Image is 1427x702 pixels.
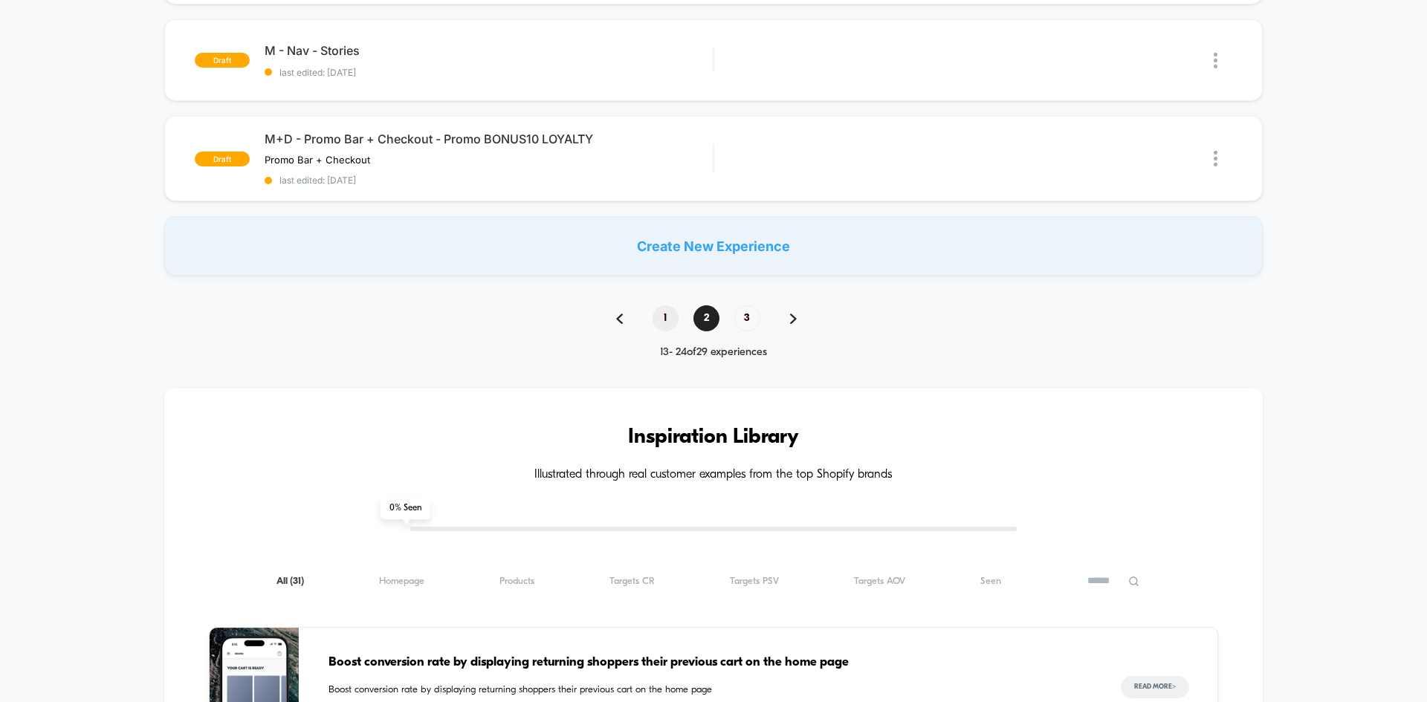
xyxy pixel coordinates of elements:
[499,576,534,587] span: Products
[164,216,1263,276] div: Create New Experience
[379,576,424,587] span: Homepage
[1214,53,1217,68] img: close
[730,576,779,587] span: Targets PSV
[265,154,370,166] span: Promo Bar + Checkout
[616,313,623,324] img: pagination back
[265,131,713,146] span: M+D - Promo Bar + Checkout - Promo BONUS10 LOYALTY
[1121,676,1189,698] button: Read More>
[265,175,713,186] span: last edited: [DATE]
[209,426,1218,449] h3: Inspiration Library
[601,346,826,359] div: 13 - 24 of 29 experiences
[734,305,760,331] span: 3
[1214,151,1217,166] img: close
[693,305,719,331] span: 2
[195,152,250,166] span: draft
[265,43,713,58] span: M - Nav - Stories
[276,576,304,587] span: All
[790,313,797,324] img: pagination forward
[381,497,430,519] span: 0 % Seen
[329,653,1091,672] span: Boost conversion rate by displaying returning shoppers their previous cart on the home page
[653,305,679,331] span: 1
[854,576,905,587] span: Targets AOV
[195,53,250,68] span: draft
[980,576,1001,587] span: Seen
[265,67,713,78] span: last edited: [DATE]
[209,468,1218,482] h4: Illustrated through real customer examples from the top Shopify brands
[609,576,655,587] span: Targets CR
[329,683,1091,698] span: Boost conversion rate by displaying returning shoppers their previous cart on the home page
[290,576,304,586] span: ( 31 )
